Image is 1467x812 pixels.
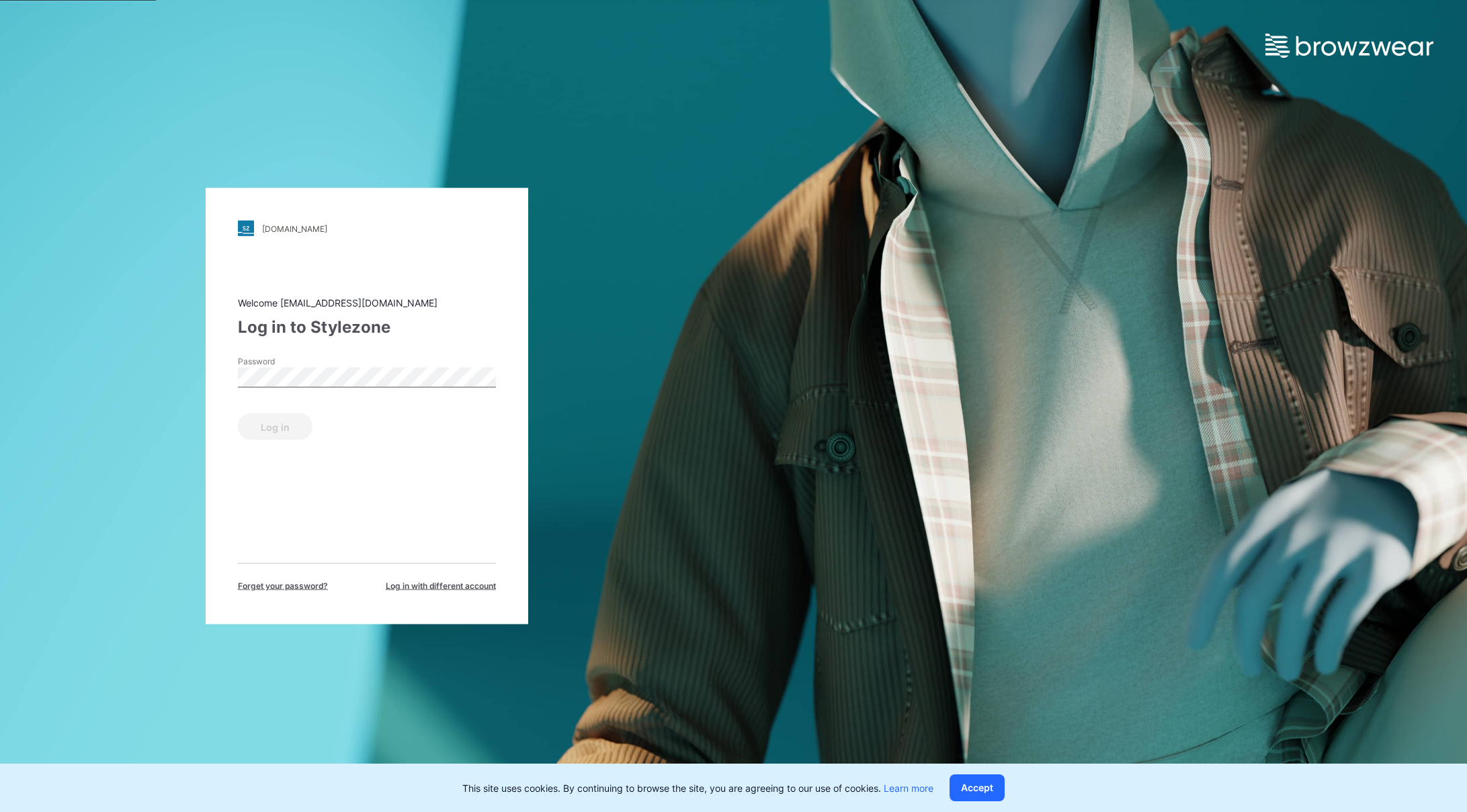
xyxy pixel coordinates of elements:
button: Accept [950,774,1005,801]
img: browzwear-logo.e42bd6dac1945053ebaf764b6aa21510.svg [1265,34,1433,58]
div: [DOMAIN_NAME] [262,223,327,233]
span: Log in with different account [386,580,496,592]
div: Log in to Stylezone [238,315,496,339]
span: Forget your password? [238,580,328,592]
div: Welcome [EMAIL_ADDRESS][DOMAIN_NAME] [238,296,496,310]
img: stylezone-logo.562084cfcfab977791bfbf7441f1a819.svg [238,220,254,237]
p: This site uses cookies. By continuing to browse the site, you are agreeing to our use of cookies. [462,781,933,795]
label: Password [238,356,332,368]
a: [DOMAIN_NAME] [238,220,496,237]
a: Learn more [884,782,933,794]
